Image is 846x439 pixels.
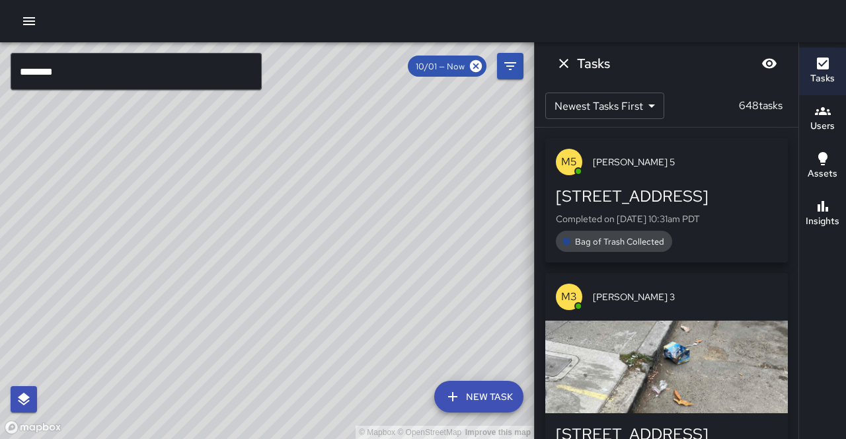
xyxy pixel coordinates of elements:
[810,119,835,134] h6: Users
[799,48,846,95] button: Tasks
[567,236,672,247] span: Bag of Trash Collected
[561,289,577,305] p: M3
[434,381,523,413] button: New Task
[799,143,846,190] button: Assets
[545,138,788,262] button: M5[PERSON_NAME] 5[STREET_ADDRESS]Completed on [DATE] 10:31am PDTBag of Trash Collected
[556,186,777,207] div: [STREET_ADDRESS]
[808,167,837,181] h6: Assets
[556,212,777,225] p: Completed on [DATE] 10:31am PDT
[806,214,839,229] h6: Insights
[799,95,846,143] button: Users
[799,190,846,238] button: Insights
[593,290,777,303] span: [PERSON_NAME] 3
[593,155,777,169] span: [PERSON_NAME] 5
[545,93,664,119] div: Newest Tasks First
[497,53,523,79] button: Filters
[734,98,788,114] p: 648 tasks
[561,154,577,170] p: M5
[577,53,610,74] h6: Tasks
[810,71,835,86] h6: Tasks
[756,50,783,77] button: Blur
[551,50,577,77] button: Dismiss
[408,56,486,77] div: 10/01 — Now
[408,61,473,72] span: 10/01 — Now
